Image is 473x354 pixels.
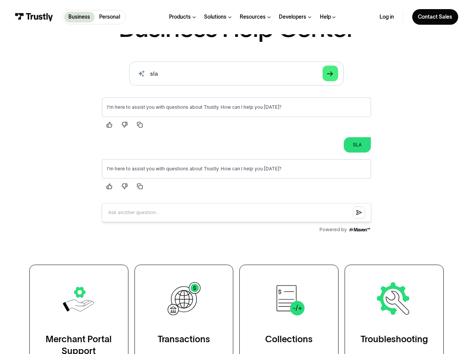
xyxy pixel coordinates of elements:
img: Trustly Logo [15,13,53,21]
div: Troubleshooting [361,333,428,345]
input: search [129,62,344,85]
a: Log in [380,14,394,21]
input: Question box [6,112,275,131]
h1: Business Help Center [119,15,354,41]
p: Personal [99,13,120,21]
div: Developers [279,14,306,21]
form: Search [129,62,344,85]
div: Help [320,14,331,21]
div: Collections [265,333,313,345]
div: Resources [240,14,266,21]
p: I'm here to assist you with questions about Trustly. How can I help you [DATE]? [11,13,270,19]
div: Contact Sales [418,14,452,21]
a: Contact Sales [412,9,458,25]
div: Transactions [158,333,210,345]
a: Business [64,12,95,22]
p: I'm here to assist you with questions about Trustly. How can I help you [DATE]? [11,75,270,81]
div: Solutions [204,14,226,21]
p: SLA [257,51,266,57]
p: Business [68,13,90,21]
img: Maven AGI Logo [253,135,275,141]
span: Powered by [224,135,251,141]
div: Products [169,14,191,21]
button: Submit question [257,115,269,127]
a: Personal [95,12,124,22]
